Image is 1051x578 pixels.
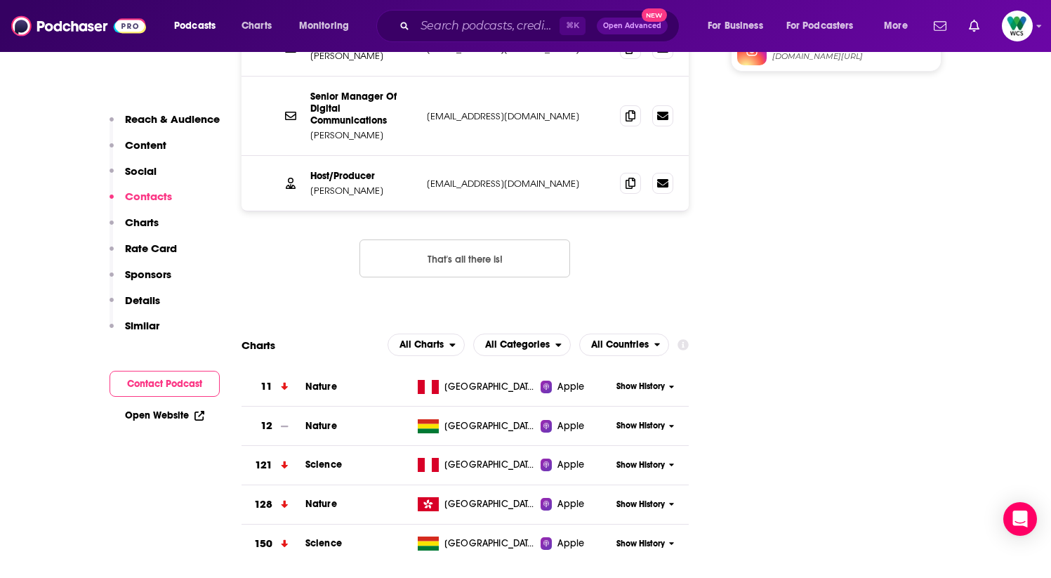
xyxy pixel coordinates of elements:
a: 11 [242,367,305,406]
a: [GEOGRAPHIC_DATA], Plurinational State of [412,419,541,433]
a: 12 [242,407,305,445]
p: Details [125,294,160,307]
span: Show History [616,538,665,550]
button: Social [110,164,157,190]
button: open menu [698,15,781,37]
a: [GEOGRAPHIC_DATA] [412,380,541,394]
span: Apple [557,458,584,472]
button: Open AdvancedNew [597,18,668,34]
button: open menu [777,15,874,37]
span: All Charts [399,340,444,350]
p: Reach & Audience [125,112,220,126]
div: Search podcasts, credits, & more... [390,10,693,42]
button: Show History [612,538,679,550]
span: Logged in as WCS_Newsroom [1002,11,1033,41]
span: All Countries [591,340,649,350]
button: Show History [612,420,679,432]
a: Nature [305,420,337,432]
p: Similar [125,319,159,332]
a: Show notifications dropdown [928,14,952,38]
a: 128 [242,485,305,524]
a: 150 [242,525,305,563]
span: Peru [444,458,536,472]
h2: Platforms [388,334,465,356]
p: Social [125,164,157,178]
span: Show History [616,420,665,432]
h3: 121 [255,457,272,473]
span: Apple [557,380,584,394]
button: open menu [473,334,571,356]
button: Similar [110,319,159,345]
p: Rate Card [125,242,177,255]
p: Charts [125,216,159,229]
span: Charts [242,16,272,36]
span: Hong Kong [444,497,536,511]
p: [PERSON_NAME] [310,185,416,197]
a: Open Website [125,409,204,421]
span: All Categories [485,340,550,350]
p: [EMAIL_ADDRESS][DOMAIN_NAME] [427,178,609,190]
p: Senior Manager Of Digital Communications [310,91,416,126]
span: ⌘ K [560,17,586,35]
span: Apple [557,537,584,551]
span: Apple [557,419,584,433]
a: Apple [541,458,612,472]
span: Monitoring [299,16,349,36]
button: Show History [612,499,679,511]
span: For Podcasters [786,16,854,36]
div: Open Intercom Messenger [1003,502,1037,536]
p: Contacts [125,190,172,203]
span: Bolivia, Plurinational State of [444,419,536,433]
h3: 12 [260,418,272,434]
span: Bolivia, Plurinational State of [444,537,536,551]
button: open menu [289,15,367,37]
img: User Profile [1002,11,1033,41]
a: Show notifications dropdown [963,14,985,38]
button: Show History [612,459,679,471]
a: [GEOGRAPHIC_DATA], Plurinational State of [412,537,541,551]
a: Science [305,459,342,471]
span: Show History [616,381,665,393]
span: Podcasts [174,16,216,36]
button: Show profile menu [1002,11,1033,41]
button: Sponsors [110,268,171,294]
a: Charts [232,15,280,37]
p: Host/Producer [310,170,416,182]
button: Nothing here. [359,239,570,277]
span: Show History [616,459,665,471]
button: Rate Card [110,242,177,268]
a: Science [305,537,342,549]
a: [GEOGRAPHIC_DATA] [412,458,541,472]
button: Details [110,294,160,320]
button: Content [110,138,166,164]
button: Contact Podcast [110,371,220,397]
h3: 11 [260,379,272,395]
button: open menu [579,334,670,356]
img: Podchaser - Follow, Share and Rate Podcasts [11,13,146,39]
h2: Countries [579,334,670,356]
button: Show History [612,381,679,393]
a: 121 [242,446,305,485]
a: Apple [541,419,612,433]
button: open menu [164,15,234,37]
input: Search podcasts, credits, & more... [415,15,560,37]
p: Sponsors [125,268,171,281]
span: Apple [557,497,584,511]
span: instagram.com/wcswildaudio [772,51,935,62]
p: Content [125,138,166,152]
a: Apple [541,380,612,394]
button: Reach & Audience [110,112,220,138]
h3: 128 [254,497,272,513]
span: For Business [708,16,763,36]
p: [PERSON_NAME] [310,129,416,141]
a: Nature [305,498,337,510]
h2: Categories [473,334,571,356]
a: Nature [305,381,337,393]
button: open menu [388,334,465,356]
